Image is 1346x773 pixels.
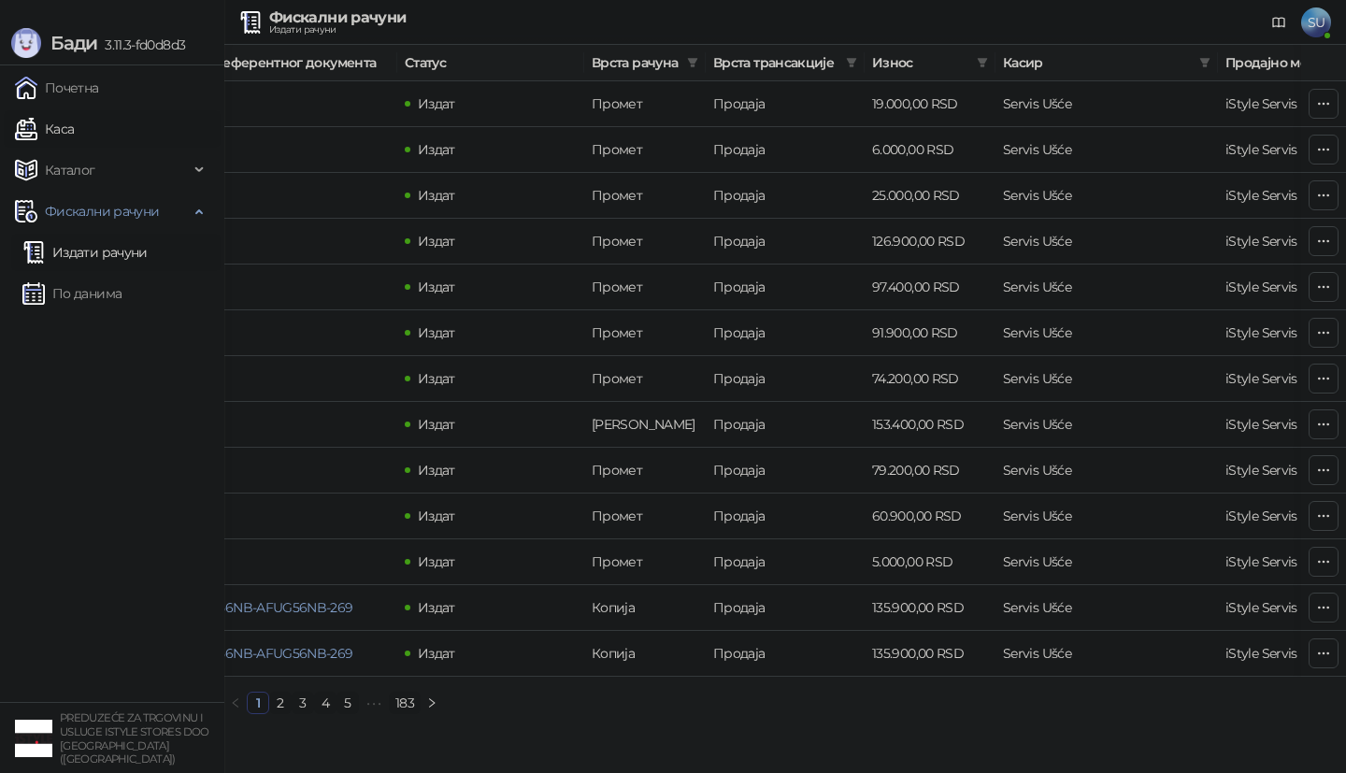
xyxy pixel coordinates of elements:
span: filter [846,57,857,68]
td: Servis Ušće [995,127,1218,173]
span: Издат [418,370,455,387]
td: 153.400,00 RSD [865,402,995,448]
span: filter [687,57,698,68]
td: Продаја [706,310,865,356]
td: Servis Ušće [995,265,1218,310]
td: 126.900,00 RSD [865,219,995,265]
td: Servis Ušće [995,448,1218,494]
span: Бади [50,32,97,54]
td: 60.900,00 RSD [865,494,995,539]
td: Продаја [706,494,865,539]
span: Каталог [45,151,95,189]
span: Издат [418,187,455,204]
td: Продаја [706,631,865,677]
td: Servis Ušće [995,539,1218,585]
span: Врста трансакције [713,52,838,73]
td: Промет [584,81,706,127]
div: Фискални рачуни [269,10,406,25]
span: Издат [418,462,455,479]
span: right [426,697,437,709]
td: Servis Ušće [995,356,1218,402]
span: filter [1199,57,1210,68]
a: Почетна [15,69,99,107]
td: Промет [584,448,706,494]
span: Издат [418,233,455,250]
td: Продаја [706,585,865,631]
td: Servis Ušće [995,585,1218,631]
a: AFUG56NB-AFUG56NB-269 [182,599,353,616]
td: 135.900,00 RSD [865,631,995,677]
li: 2 [269,692,292,714]
button: left [224,692,247,714]
td: Промет [584,127,706,173]
td: 25.000,00 RSD [865,173,995,219]
td: Промет [584,219,706,265]
span: Издат [418,324,455,341]
td: Servis Ušće [995,173,1218,219]
li: 5 [336,692,359,714]
span: SU [1301,7,1331,37]
td: 91.900,00 RSD [865,310,995,356]
td: Servis Ušće [995,494,1218,539]
span: Издат [418,508,455,524]
td: 5.000,00 RSD [865,539,995,585]
td: Копија [584,585,706,631]
td: Servis Ušće [995,631,1218,677]
img: Logo [11,28,41,58]
li: Претходна страна [224,692,247,714]
td: Продаја [706,81,865,127]
td: Промет [584,494,706,539]
button: right [421,692,443,714]
span: Издат [418,599,455,616]
td: Продаја [706,219,865,265]
td: Продаја [706,127,865,173]
li: 183 [389,692,421,714]
td: Servis Ušće [995,219,1218,265]
span: Износ [872,52,969,73]
th: Статус [397,45,584,81]
td: Продаја [706,356,865,402]
td: Продаја [706,173,865,219]
th: Врста рачуна [584,45,706,81]
li: Следећих 5 Страна [359,692,389,714]
td: 97.400,00 RSD [865,265,995,310]
span: Фискални рачуни [45,193,159,230]
td: Servis Ušće [995,402,1218,448]
span: Издат [418,279,455,295]
a: AFUG56NB-AFUG56NB-269 [182,645,353,662]
a: 3 [293,693,313,713]
div: Издати рачуни [269,25,406,35]
a: Каса [15,110,74,148]
td: Продаја [706,448,865,494]
td: Копија [584,631,706,677]
span: Касир [1003,52,1192,73]
td: Продаја [706,265,865,310]
span: filter [977,57,988,68]
span: Издат [418,141,455,158]
a: 2 [270,693,291,713]
td: Аванс [584,402,706,448]
td: Промет [584,356,706,402]
td: Продаја [706,539,865,585]
td: Промет [584,265,706,310]
span: Врста рачуна [592,52,680,73]
th: Касир [995,45,1218,81]
a: 183 [390,693,420,713]
span: ••• [359,692,389,714]
a: Издати рачуни [22,234,148,271]
td: 74.200,00 RSD [865,356,995,402]
td: 135.900,00 RSD [865,585,995,631]
td: 79.200,00 RSD [865,448,995,494]
span: Издат [418,553,455,570]
td: Промет [584,539,706,585]
span: left [230,697,241,709]
td: Servis Ušće [995,81,1218,127]
span: filter [1196,49,1214,77]
span: Издат [418,95,455,112]
td: Продаја [706,402,865,448]
th: Број референтног документа [175,45,397,81]
td: 6.000,00 RSD [865,127,995,173]
span: filter [683,49,702,77]
td: Промет [584,173,706,219]
td: Servis Ušće [995,310,1218,356]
